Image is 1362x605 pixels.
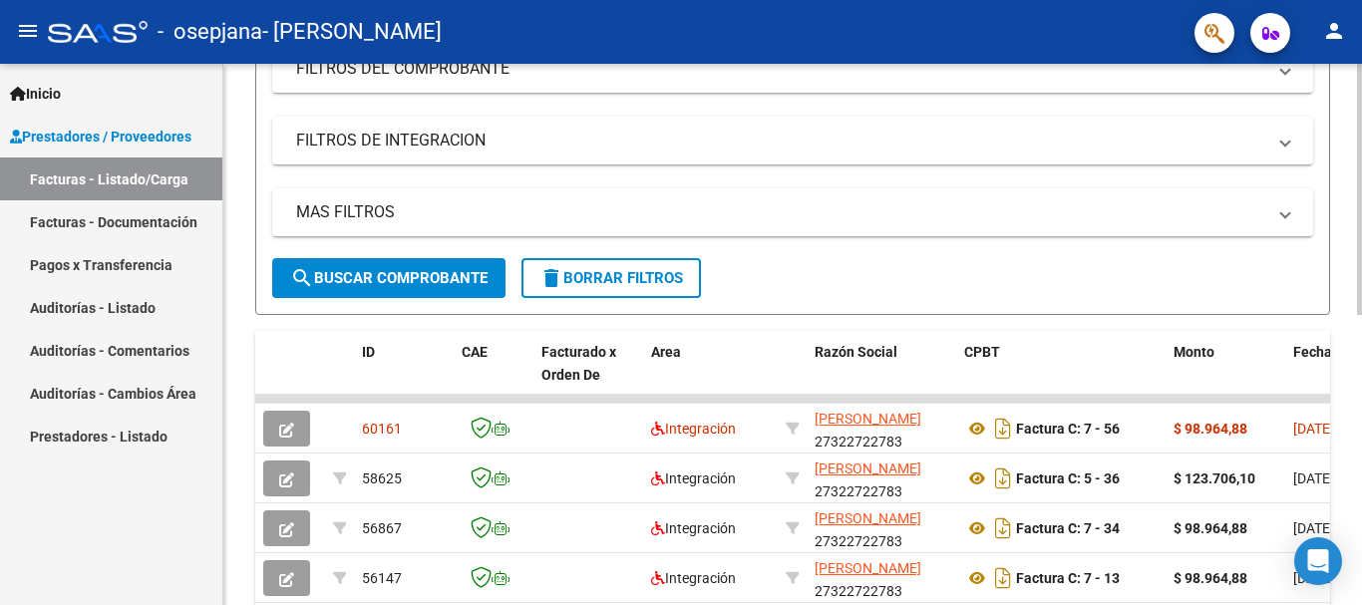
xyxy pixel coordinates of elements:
span: [DATE] [1293,470,1334,486]
datatable-header-cell: CPBT [956,331,1166,419]
datatable-header-cell: ID [354,331,454,419]
div: 27322722783 [815,557,948,599]
mat-panel-title: FILTROS DEL COMPROBANTE [296,58,1265,80]
span: ID [362,344,375,360]
div: Open Intercom Messenger [1294,537,1342,585]
div: 27322722783 [815,457,948,499]
span: 56147 [362,570,402,586]
span: Prestadores / Proveedores [10,126,191,148]
datatable-header-cell: Facturado x Orden De [533,331,643,419]
span: 56867 [362,520,402,536]
mat-panel-title: FILTROS DE INTEGRACION [296,130,1265,151]
span: [PERSON_NAME] [815,460,921,476]
mat-expansion-panel-header: FILTROS DE INTEGRACION [272,117,1313,164]
i: Descargar documento [990,562,1016,594]
button: Buscar Comprobante [272,258,506,298]
datatable-header-cell: Area [643,331,778,419]
datatable-header-cell: CAE [454,331,533,419]
span: [PERSON_NAME] [815,560,921,576]
span: Borrar Filtros [539,269,683,287]
strong: $ 98.964,88 [1174,520,1247,536]
span: Area [651,344,681,360]
mat-icon: delete [539,266,563,290]
mat-expansion-panel-header: MAS FILTROS [272,188,1313,236]
datatable-header-cell: Monto [1166,331,1285,419]
div: 27322722783 [815,507,948,549]
span: - [PERSON_NAME] [262,10,442,54]
i: Descargar documento [990,413,1016,445]
strong: Factura C: 7 - 34 [1016,520,1120,536]
span: [PERSON_NAME] [815,411,921,427]
mat-icon: menu [16,19,40,43]
span: Razón Social [815,344,897,360]
i: Descargar documento [990,512,1016,544]
span: [PERSON_NAME] [815,510,921,526]
button: Borrar Filtros [521,258,701,298]
span: 60161 [362,421,402,437]
span: Inicio [10,83,61,105]
span: Integración [651,421,736,437]
datatable-header-cell: Razón Social [807,331,956,419]
strong: $ 98.964,88 [1174,421,1247,437]
span: [DATE] [1293,421,1334,437]
span: CPBT [964,344,1000,360]
span: 58625 [362,470,402,486]
span: Facturado x Orden De [541,344,616,383]
span: Integración [651,470,736,486]
mat-panel-title: MAS FILTROS [296,201,1265,223]
div: 27322722783 [815,408,948,450]
span: CAE [462,344,488,360]
span: Integración [651,520,736,536]
span: [DATE] [1293,570,1334,586]
span: - osepjana [158,10,262,54]
mat-expansion-panel-header: FILTROS DEL COMPROBANTE [272,45,1313,93]
span: Integración [651,570,736,586]
strong: Factura C: 5 - 36 [1016,470,1120,486]
strong: $ 98.964,88 [1174,570,1247,586]
mat-icon: search [290,266,314,290]
mat-icon: person [1322,19,1346,43]
i: Descargar documento [990,462,1016,494]
strong: $ 123.706,10 [1174,470,1255,486]
span: [DATE] [1293,520,1334,536]
strong: Factura C: 7 - 13 [1016,570,1120,586]
strong: Factura C: 7 - 56 [1016,421,1120,437]
span: Monto [1174,344,1214,360]
span: Buscar Comprobante [290,269,488,287]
